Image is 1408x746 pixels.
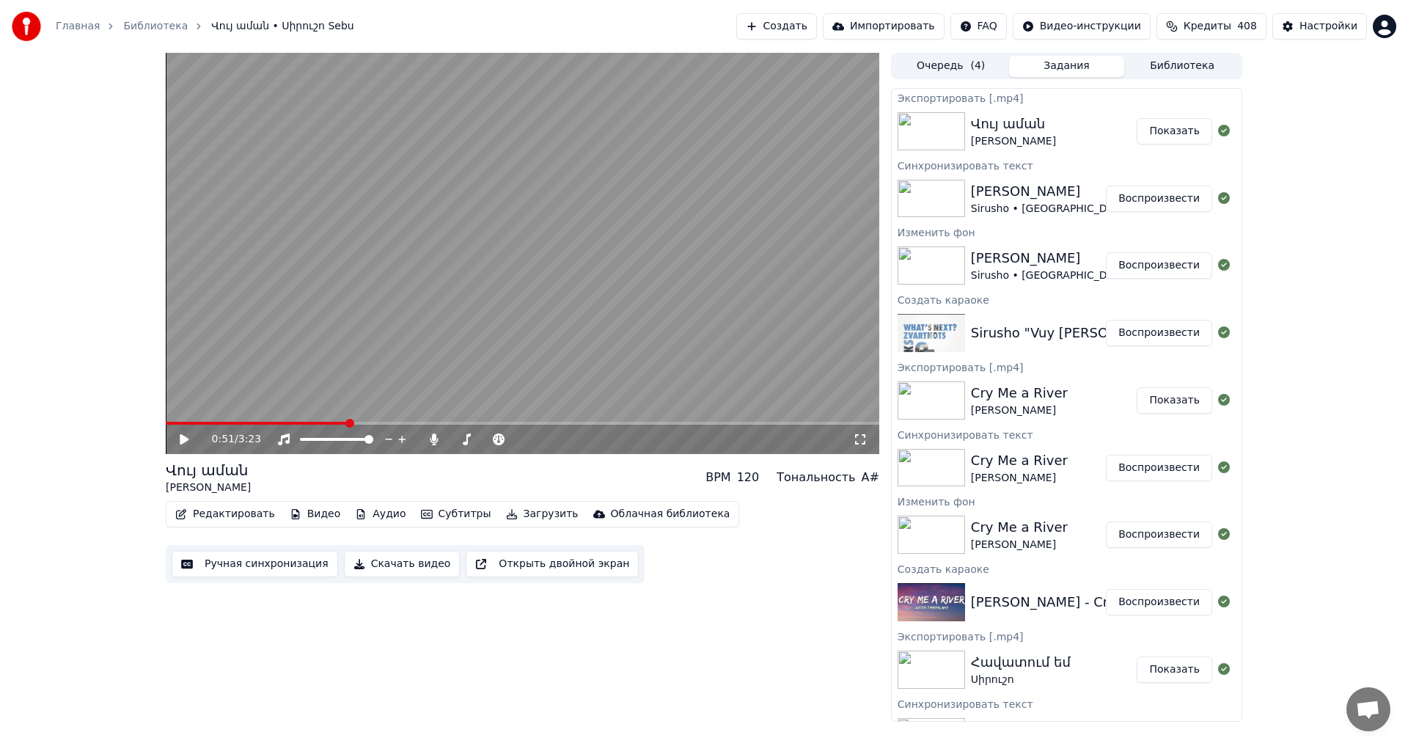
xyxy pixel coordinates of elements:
[169,504,281,524] button: Редактировать
[166,460,251,480] div: Վույ աման
[284,504,347,524] button: Видео
[123,19,188,34] a: Библиотека
[892,223,1242,241] div: Изменить фон
[737,469,760,486] div: 120
[172,551,338,577] button: Ручная синхронизация
[892,492,1242,510] div: Изменить фон
[971,202,1129,216] div: Sirusho • [GEOGRAPHIC_DATA]
[212,432,247,447] div: /
[892,425,1242,443] div: Синхронизировать текст
[1137,387,1212,414] button: Показать
[1106,186,1212,212] button: Воспроизвести
[971,268,1129,283] div: Sirusho • [GEOGRAPHIC_DATA]
[950,13,1007,40] button: FAQ
[1137,657,1212,683] button: Показать
[971,134,1056,149] div: [PERSON_NAME]
[1106,455,1212,481] button: Воспроизвести
[500,504,584,524] button: Загрузить
[1299,19,1357,34] div: Настройки
[1137,118,1212,145] button: Показать
[166,480,251,495] div: [PERSON_NAME]
[971,114,1056,134] div: Վույ աման
[861,469,879,486] div: A#
[1106,589,1212,615] button: Воспроизвести
[705,469,730,486] div: BPM
[344,551,461,577] button: Скачать видео
[892,560,1242,577] div: Создать караоке
[1106,320,1212,346] button: Воспроизвести
[1346,687,1390,731] div: Open chat
[971,181,1129,202] div: [PERSON_NAME]
[893,56,1009,77] button: Очередь
[892,695,1242,712] div: Синхронизировать текст
[1272,13,1367,40] button: Настройки
[1013,13,1151,40] button: Видео-инструкции
[971,538,1068,552] div: [PERSON_NAME]
[971,592,1191,612] div: [PERSON_NAME] - Cry Me a River
[212,432,235,447] span: 0:51
[892,156,1242,174] div: Синхронизировать текст
[971,673,1071,687] div: Սիրուշո
[1009,56,1125,77] button: Задания
[415,504,497,524] button: Субтитры
[1156,13,1266,40] button: Кредиты408
[971,248,1129,268] div: [PERSON_NAME]
[611,507,730,522] div: Облачная библиотека
[349,504,411,524] button: Аудио
[736,13,817,40] button: Создать
[1124,56,1240,77] button: Библиотека
[892,290,1242,308] div: Создать караоке
[971,403,1068,418] div: [PERSON_NAME]
[777,469,855,486] div: Тональность
[971,719,1071,739] div: Հավատում եմ
[56,19,100,34] a: Главная
[466,551,639,577] button: Открыть двойной экран
[971,517,1068,538] div: Cry Me a River
[892,89,1242,106] div: Экспортировать [.mp4]
[971,383,1068,403] div: Cry Me a River
[971,652,1071,673] div: Հավատում եմ
[1237,19,1257,34] span: 408
[971,471,1068,486] div: [PERSON_NAME]
[971,323,1335,343] div: Sirusho "Vuy [PERSON_NAME]" ft. [GEOGRAPHIC_DATA]
[12,12,41,41] img: youka
[823,13,945,40] button: Импортировать
[1106,252,1212,279] button: Воспроизвести
[892,358,1242,376] div: Экспортировать [.mp4]
[211,19,353,34] span: Վույ աման • Սիրուշո Sebu
[1106,522,1212,548] button: Воспроизвести
[892,627,1242,645] div: Экспортировать [.mp4]
[970,59,985,73] span: ( 4 )
[971,450,1068,471] div: Cry Me a River
[1184,19,1231,34] span: Кредиты
[56,19,354,34] nav: breadcrumb
[238,432,261,447] span: 3:23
